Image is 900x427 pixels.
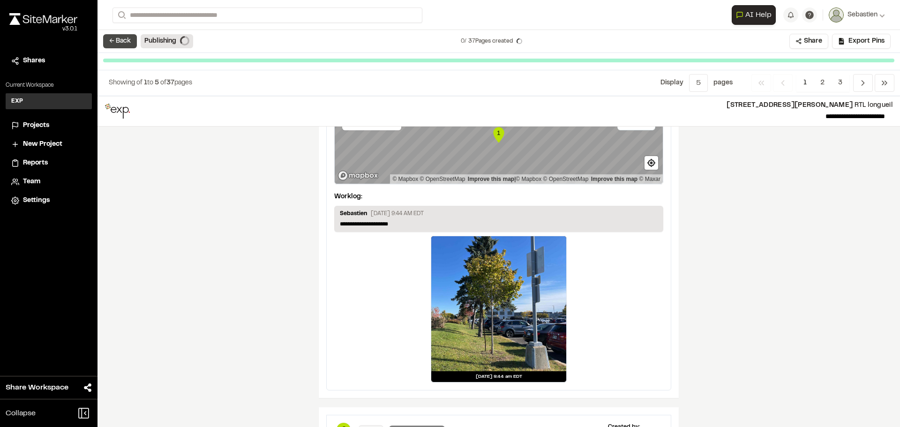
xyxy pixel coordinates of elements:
[109,80,144,86] span: Showing of
[461,37,513,45] p: 0 /
[848,36,885,46] span: Export Pins
[337,170,379,181] a: Mapbox logo
[9,25,77,33] div: Oh geez...please don't...
[713,78,733,88] p: page s
[334,192,362,202] p: Worklog:
[23,195,50,206] span: Settings
[543,176,589,182] a: OpenStreetMap
[109,78,192,88] p: to of pages
[847,10,877,20] span: Sebastien
[23,120,49,131] span: Projects
[340,210,367,220] p: Sebastien
[789,34,828,49] button: Share
[420,176,465,182] a: OpenStreetMap
[371,210,424,218] p: [DATE] 9:44 AM EDT
[9,13,77,25] img: rebrand.png
[660,78,683,88] p: Display
[11,120,86,131] a: Projects
[141,34,193,48] div: Publishing
[166,80,174,86] span: 37
[6,408,36,419] span: Collapse
[11,177,86,187] a: Team
[492,126,506,144] div: Map marker
[392,174,660,184] div: |
[11,195,86,206] a: Settings
[639,176,660,182] a: Maxar
[392,176,418,182] a: Mapbox
[813,74,832,92] span: 2
[112,7,129,23] button: Search
[591,176,637,182] a: Improve this map
[11,158,86,168] a: Reports
[335,105,663,184] canvas: Map
[6,382,68,393] span: Share Workspace
[137,100,892,111] p: RTL longueil
[832,34,891,49] div: Export pins in P, N, E, Z, D format
[468,176,514,182] a: Map feedback
[103,34,137,48] button: ← Back
[497,129,500,136] text: 1
[23,177,40,187] span: Team
[732,5,776,25] button: Open AI Assistant
[23,158,48,168] span: Reports
[516,176,541,182] a: Mapbox
[796,74,814,92] span: 1
[689,74,708,92] button: 5
[155,80,159,86] span: 5
[751,74,894,92] nav: Navigation
[6,81,92,90] p: Current Workspace
[23,139,62,150] span: New Project
[645,156,658,170] button: Find my location
[829,7,885,22] button: Sebastien
[431,371,566,382] div: [DATE] 9:44 am EDT
[745,9,772,21] span: AI Help
[11,139,86,150] a: New Project
[144,80,147,86] span: 1
[829,7,844,22] img: User
[468,37,513,45] span: 37 Pages created
[431,236,567,382] a: [DATE] 9:44 am EDT
[23,56,45,66] span: Shares
[11,56,86,66] a: Shares
[831,74,849,92] span: 3
[105,104,130,119] img: file
[732,5,780,25] div: Open AI Assistant
[727,103,853,108] span: [STREET_ADDRESS][PERSON_NAME]
[11,97,23,105] h3: EXP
